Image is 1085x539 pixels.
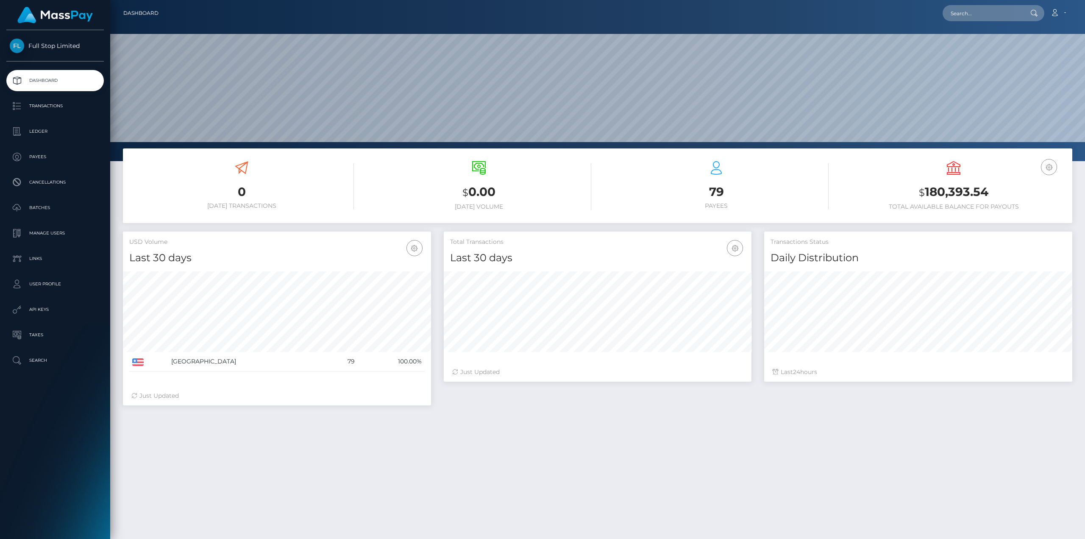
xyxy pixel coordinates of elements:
[358,352,425,371] td: 100.00%
[10,329,100,341] p: Taxes
[6,324,104,346] a: Taxes
[6,146,104,168] a: Payees
[6,70,104,91] a: Dashboard
[10,278,100,290] p: User Profile
[168,352,328,371] td: [GEOGRAPHIC_DATA]
[771,238,1066,246] h5: Transactions Status
[10,201,100,214] p: Batches
[6,223,104,244] a: Manage Users
[123,4,159,22] a: Dashboard
[10,227,100,240] p: Manage Users
[773,368,1064,377] div: Last hours
[841,184,1066,201] h3: 180,393.54
[17,7,93,23] img: MassPay Logo
[10,100,100,112] p: Transactions
[6,197,104,218] a: Batches
[328,352,358,371] td: 79
[6,299,104,320] a: API Keys
[450,238,746,246] h5: Total Transactions
[793,368,800,376] span: 24
[129,238,425,246] h5: USD Volume
[771,251,1066,265] h4: Daily Distribution
[10,74,100,87] p: Dashboard
[10,151,100,163] p: Payees
[841,203,1066,210] h6: Total Available Balance for Payouts
[367,203,591,210] h6: [DATE] Volume
[10,252,100,265] p: Links
[131,391,423,400] div: Just Updated
[10,125,100,138] p: Ledger
[129,251,425,265] h4: Last 30 days
[604,184,829,200] h3: 79
[6,248,104,269] a: Links
[367,184,591,201] h3: 0.00
[10,354,100,367] p: Search
[452,368,743,377] div: Just Updated
[6,350,104,371] a: Search
[10,176,100,189] p: Cancellations
[129,202,354,209] h6: [DATE] Transactions
[6,274,104,295] a: User Profile
[6,121,104,142] a: Ledger
[10,303,100,316] p: API Keys
[129,184,354,200] h3: 0
[943,5,1022,21] input: Search...
[6,42,104,50] span: Full Stop Limited
[919,187,925,198] small: $
[450,251,746,265] h4: Last 30 days
[132,358,144,366] img: US.png
[6,95,104,117] a: Transactions
[462,187,468,198] small: $
[6,172,104,193] a: Cancellations
[604,202,829,209] h6: Payees
[10,39,24,53] img: Full Stop Limited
